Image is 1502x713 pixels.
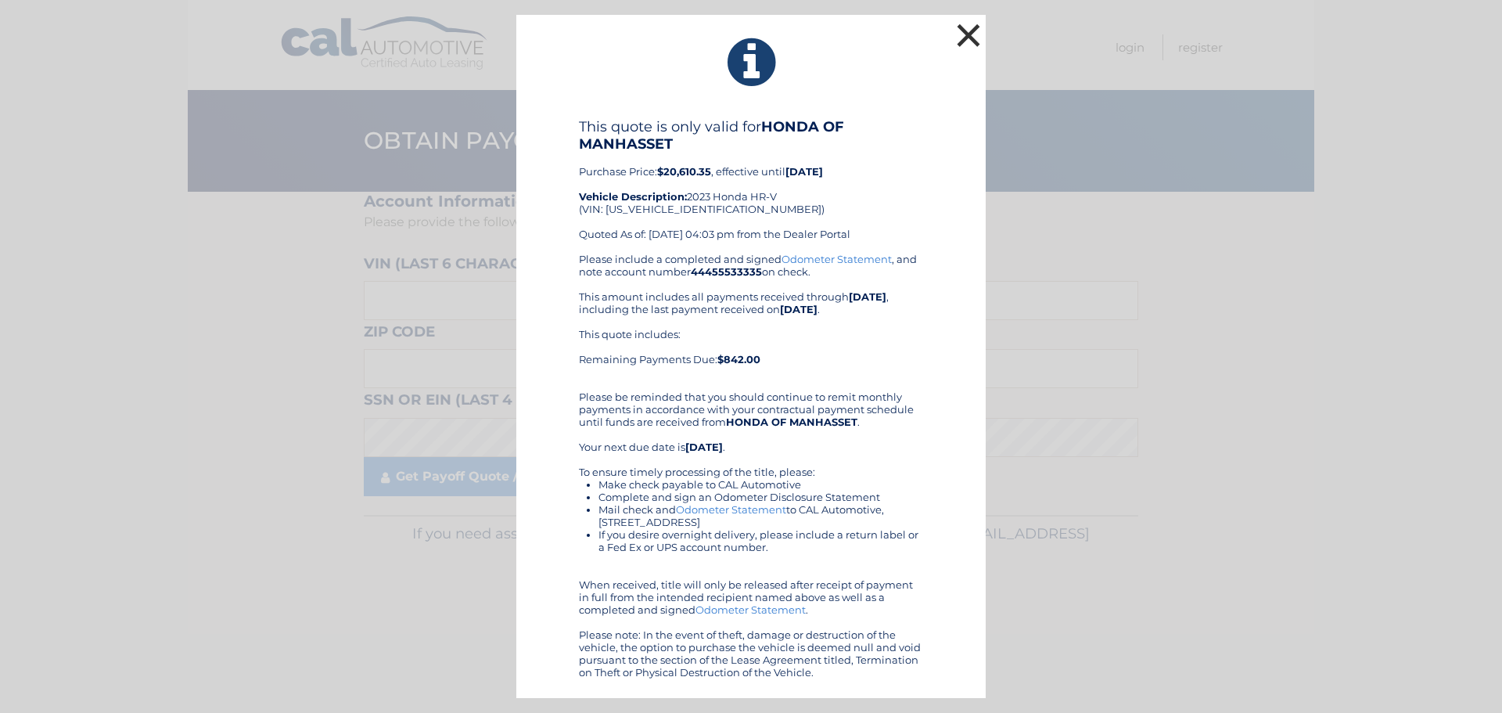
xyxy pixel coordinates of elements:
[849,290,886,303] b: [DATE]
[785,165,823,178] b: [DATE]
[726,416,857,428] b: HONDA OF MANHASSET
[579,328,923,378] div: This quote includes: Remaining Payments Due:
[676,503,786,516] a: Odometer Statement
[782,253,892,265] a: Odometer Statement
[598,503,923,528] li: Mail check and to CAL Automotive, [STREET_ADDRESS]
[579,118,923,153] h4: This quote is only valid for
[685,441,723,453] b: [DATE]
[953,20,984,51] button: ×
[780,303,817,315] b: [DATE]
[598,528,923,553] li: If you desire overnight delivery, please include a return label or a Fed Ex or UPS account number.
[579,118,844,153] b: HONDA OF MANHASSET
[579,253,923,679] div: Please include a completed and signed , and note account number on check. This amount includes al...
[657,165,711,178] b: $20,610.35
[691,265,762,278] b: 44455533335
[579,118,923,253] div: Purchase Price: , effective until 2023 Honda HR-V (VIN: [US_VEHICLE_IDENTIFICATION_NUMBER]) Quote...
[598,491,923,503] li: Complete and sign an Odometer Disclosure Statement
[598,478,923,491] li: Make check payable to CAL Automotive
[695,603,806,616] a: Odometer Statement
[717,353,760,366] b: $842.00
[579,190,687,203] strong: Vehicle Description:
